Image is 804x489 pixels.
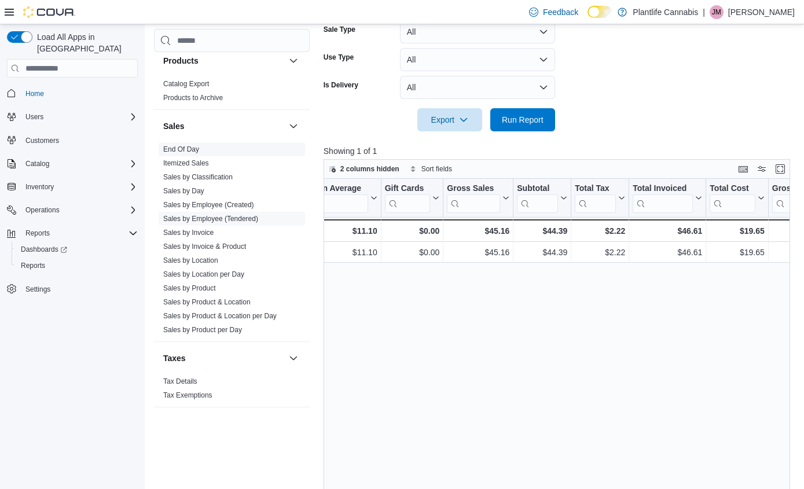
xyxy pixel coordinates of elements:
[421,164,452,174] span: Sort fields
[25,159,49,168] span: Catalog
[21,203,64,217] button: Operations
[163,120,185,132] h3: Sales
[12,241,142,258] a: Dashboards
[400,48,555,71] button: All
[490,108,555,131] button: Run Report
[588,6,612,18] input: Dark Mode
[21,134,64,148] a: Customers
[21,180,138,194] span: Inventory
[163,214,258,223] span: Sales by Employee (Tendered)
[575,183,625,213] button: Total Tax
[32,31,138,54] span: Load All Apps in [GEOGRAPHIC_DATA]
[163,173,233,181] a: Sales by Classification
[163,242,246,251] a: Sales by Invoice & Product
[447,183,500,194] div: Gross Sales
[633,245,702,259] div: $46.61
[282,245,377,259] div: $11.10
[163,352,284,364] button: Taxes
[424,108,475,131] span: Export
[163,145,199,154] span: End Of Day
[163,311,277,321] span: Sales by Product & Location per Day
[16,259,138,273] span: Reports
[517,245,567,259] div: $44.39
[384,245,439,259] div: $0.00
[163,80,209,88] a: Catalog Export
[163,298,251,306] a: Sales by Product & Location
[575,183,616,194] div: Total Tax
[163,326,242,334] a: Sales by Product per Day
[384,183,430,213] div: Gift Card Sales
[163,172,233,182] span: Sales by Classification
[21,180,58,194] button: Inventory
[728,5,795,19] p: [PERSON_NAME]
[2,281,142,297] button: Settings
[773,162,787,176] button: Enter fullscreen
[163,228,214,237] span: Sales by Invoice
[447,245,509,259] div: $45.16
[163,93,223,102] span: Products to Archive
[710,245,764,259] div: $19.65
[163,270,244,279] span: Sales by Location per Day
[282,183,377,213] button: Transaction Average
[703,5,705,19] p: |
[163,297,251,307] span: Sales by Product & Location
[324,162,404,176] button: 2 columns hidden
[163,256,218,265] span: Sales by Location
[2,156,142,172] button: Catalog
[517,224,567,238] div: $44.39
[400,20,555,43] button: All
[163,79,209,89] span: Catalog Export
[163,145,199,153] a: End Of Day
[21,87,49,101] a: Home
[7,80,138,328] nav: Complex example
[517,183,567,213] button: Subtotal
[340,164,399,174] span: 2 columns hidden
[710,183,755,213] div: Total Cost
[21,157,54,171] button: Catalog
[21,86,138,100] span: Home
[16,259,50,273] a: Reports
[21,282,138,296] span: Settings
[163,284,216,293] span: Sales by Product
[23,6,75,18] img: Cova
[287,119,300,133] button: Sales
[25,205,60,215] span: Operations
[25,182,54,192] span: Inventory
[21,110,138,124] span: Users
[588,18,588,19] span: Dark Mode
[282,224,377,238] div: $11.10
[575,183,616,213] div: Total Tax
[447,183,500,213] div: Gross Sales
[384,224,439,238] div: $0.00
[21,157,138,171] span: Catalog
[163,325,242,334] span: Sales by Product per Day
[25,89,44,98] span: Home
[633,183,693,213] div: Total Invoiced
[324,53,354,62] label: Use Type
[447,224,509,238] div: $45.16
[16,242,138,256] span: Dashboards
[633,224,702,238] div: $46.61
[324,145,795,157] p: Showing 1 of 1
[2,179,142,195] button: Inventory
[25,136,59,145] span: Customers
[543,6,578,18] span: Feedback
[163,377,197,386] span: Tax Details
[163,391,212,399] a: Tax Exemptions
[517,183,558,213] div: Subtotal
[163,94,223,102] a: Products to Archive
[710,183,764,213] button: Total Cost
[163,352,186,364] h3: Taxes
[163,55,199,67] h3: Products
[287,351,300,365] button: Taxes
[2,109,142,125] button: Users
[384,183,430,194] div: Gift Cards
[712,5,721,19] span: JM
[163,200,254,209] span: Sales by Employee (Created)
[736,162,750,176] button: Keyboard shortcuts
[163,186,204,196] span: Sales by Day
[633,183,702,213] button: Total Invoiced
[21,261,45,270] span: Reports
[2,132,142,149] button: Customers
[287,54,300,68] button: Products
